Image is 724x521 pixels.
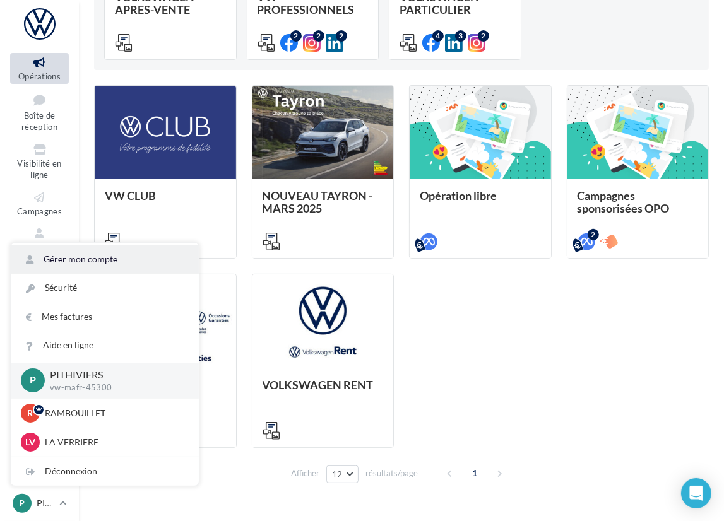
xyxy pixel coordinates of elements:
[10,491,69,515] a: P PITHIVIERS
[313,30,324,42] div: 2
[17,206,62,216] span: Campagnes
[20,497,25,510] span: P
[37,497,54,510] p: PITHIVIERS
[45,407,184,419] p: RAMBOUILLET
[11,274,199,302] a: Sécurité
[10,89,69,135] a: Boîte de réception
[10,188,69,219] a: Campagnes
[50,382,179,394] p: vw-mafr-45300
[336,30,347,42] div: 2
[18,71,61,81] span: Opérations
[291,467,319,479] span: Afficher
[263,378,374,392] span: VOLKSWAGEN RENT
[45,436,184,448] p: LA VERRIERE
[11,303,199,331] a: Mes factures
[578,189,670,215] span: Campagnes sponsorisées OPO
[588,229,599,240] div: 2
[25,436,35,448] span: LV
[11,245,199,274] a: Gérer mon compte
[11,331,199,360] a: Aide en ligne
[420,189,497,202] span: Opération libre
[332,469,343,479] span: 12
[455,30,466,42] div: 3
[478,30,489,42] div: 2
[465,463,485,483] span: 1
[30,373,36,388] span: P
[432,30,444,42] div: 4
[10,140,69,183] a: Visibilité en ligne
[11,457,199,486] div: Déconnexion
[10,224,69,255] a: Contacts
[17,158,61,180] span: Visibilité en ligne
[10,53,69,84] a: Opérations
[105,189,156,202] span: VW CLUB
[326,465,359,483] button: 12
[50,368,179,382] p: PITHIVIERS
[263,189,373,215] span: NOUVEAU TAYRON - MARS 2025
[365,467,418,479] span: résultats/page
[21,110,57,132] span: Boîte de réception
[681,478,711,508] div: Open Intercom Messenger
[28,407,33,419] span: R
[290,30,302,42] div: 2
